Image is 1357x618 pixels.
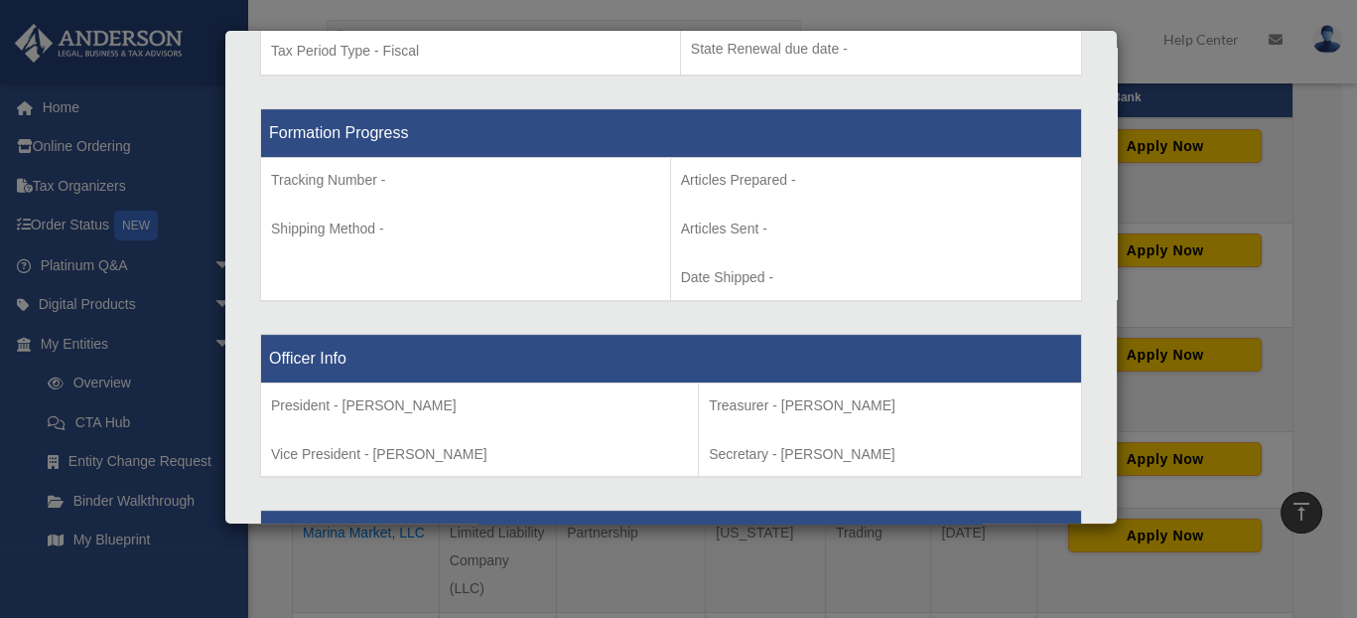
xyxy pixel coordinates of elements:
p: Articles Prepared - [681,168,1071,193]
p: Shipping Method - [271,217,660,241]
p: State Renewal due date - [691,37,1071,62]
th: Officer Info [261,334,1082,383]
p: Tracking Number - [271,168,660,193]
th: Director Info [261,511,1082,559]
th: Formation Progress [261,109,1082,158]
p: Vice President - [PERSON_NAME] [271,442,688,467]
p: President - [PERSON_NAME] [271,393,688,418]
p: Articles Sent - [681,217,1071,241]
p: Date Shipped - [681,265,1071,290]
p: Treasurer - [PERSON_NAME] [709,393,1071,418]
p: Secretary - [PERSON_NAME] [709,442,1071,467]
